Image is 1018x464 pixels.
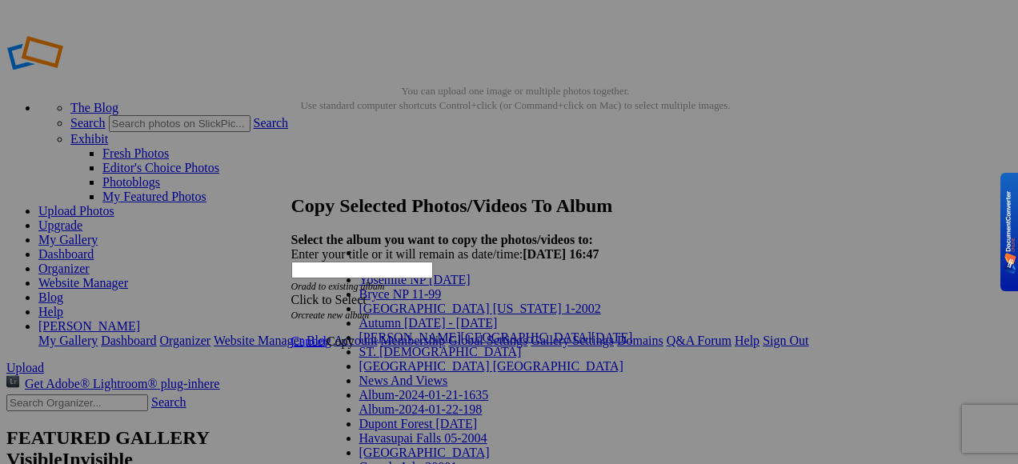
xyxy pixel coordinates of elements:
[291,293,367,306] span: Click to Select
[523,247,599,261] b: [DATE] 16:47
[291,233,593,246] strong: Select the album you want to copy the photos/videos to:
[302,281,385,292] a: add to existing album
[291,247,715,262] div: Enter your title or it will remain as date/time:
[301,310,369,321] a: create new album
[291,195,715,217] h2: Copy Selected Photos/Videos To Album
[1004,191,1016,274] img: BKR5lM0sgkDqAAAAAElFTkSuQmCC
[291,281,385,292] i: Or
[291,334,327,348] a: Cancel
[291,310,370,321] i: Or
[327,334,355,348] span: Copy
